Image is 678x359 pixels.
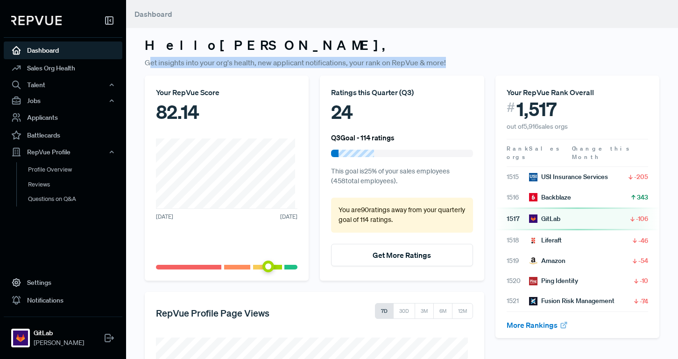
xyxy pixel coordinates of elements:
[507,122,568,131] span: out of 5,916 sales orgs
[331,244,473,266] button: Get More Ratings
[156,98,297,126] div: 82.14
[529,193,571,202] div: Backblaze
[529,193,537,201] img: Backblaze
[516,98,557,120] span: 1,517
[134,9,172,19] span: Dashboard
[452,303,473,319] button: 12M
[507,88,594,97] span: Your RepVue Rank Overall
[156,307,269,318] h5: RepVue Profile Page Views
[4,41,122,59] a: Dashboard
[507,145,561,161] span: Sales orgs
[16,162,135,177] a: Profile Overview
[415,303,434,319] button: 3M
[507,296,529,306] span: 1521
[156,87,297,98] div: Your RepVue Score
[634,172,648,181] span: -205
[529,235,562,245] div: Liferaft
[638,256,648,265] span: -54
[375,303,394,319] button: 7D
[507,193,529,202] span: 1516
[638,236,648,245] span: -46
[145,57,659,68] p: Get insights into your org's health, new applicant notifications, your rank on RepVue & more!
[156,213,173,221] span: [DATE]
[529,297,537,305] img: Fusion Risk Management
[507,172,529,182] span: 1515
[4,59,122,77] a: Sales Org Health
[640,297,648,306] span: -74
[433,303,452,319] button: 6M
[507,214,529,224] span: 1517
[529,214,537,223] img: GitLab
[529,236,537,245] img: Liferaft
[529,276,578,286] div: Ping Identity
[507,320,568,330] a: More Rankings
[339,205,465,225] p: You are 90 ratings away from your quarterly goal of 114 ratings .
[529,172,608,182] div: USI Insurance Services
[331,133,395,142] h6: Q3 Goal - 114 ratings
[507,276,529,286] span: 1520
[280,213,297,221] span: [DATE]
[11,16,62,25] img: RepVue
[4,77,122,93] button: Talent
[393,303,415,319] button: 30D
[640,276,648,285] span: -10
[16,177,135,192] a: Reviews
[529,173,537,181] img: USI Insurance Services
[4,93,122,109] button: Jobs
[529,296,614,306] div: Fusion Risk Management
[145,37,659,53] h3: Hello [PERSON_NAME] ,
[34,338,84,348] span: [PERSON_NAME]
[572,145,631,161] span: Change this Month
[331,166,473,186] p: This goal is 25 % of your sales employees ( 458 total employees).
[529,214,560,224] div: GitLab
[507,98,515,117] span: #
[507,256,529,266] span: 1519
[636,214,648,223] span: -106
[331,87,473,98] div: Ratings this Quarter ( Q3 )
[529,277,537,285] img: Ping Identity
[4,109,122,126] a: Applicants
[4,317,122,352] a: GitLabGitLab[PERSON_NAME]
[13,331,28,345] img: GitLab
[507,145,529,153] span: Rank
[4,144,122,160] button: RepVue Profile
[4,291,122,309] a: Notifications
[529,256,565,266] div: Amazon
[34,328,84,338] strong: GitLab
[637,193,648,202] span: 343
[507,235,529,245] span: 1518
[529,256,537,265] img: Amazon
[4,274,122,291] a: Settings
[331,98,473,126] div: 24
[4,126,122,144] a: Battlecards
[16,192,135,207] a: Questions on Q&A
